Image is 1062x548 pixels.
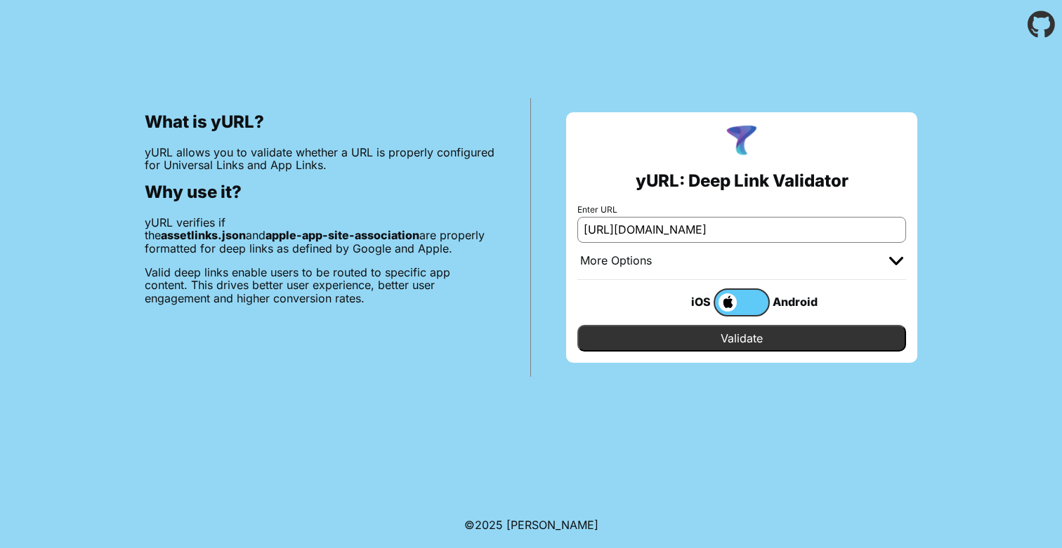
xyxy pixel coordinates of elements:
[464,502,598,548] footer: ©
[161,228,246,242] b: assetlinks.json
[475,518,503,532] span: 2025
[889,257,903,265] img: chevron
[506,518,598,532] a: Michael Ibragimchayev's Personal Site
[145,266,495,305] p: Valid deep links enable users to be routed to specific app content. This drives better user exper...
[577,205,906,215] label: Enter URL
[580,254,652,268] div: More Options
[265,228,419,242] b: apple-app-site-association
[723,123,760,160] img: yURL Logo
[145,112,495,132] h2: What is yURL?
[577,217,906,242] input: e.g. https://app.chayev.com/xyx
[145,146,495,172] p: yURL allows you to validate whether a URL is properly configured for Universal Links and App Links.
[636,171,848,191] h2: yURL: Deep Link Validator
[577,325,906,352] input: Validate
[770,293,826,311] div: Android
[145,182,495,202] h2: Why use it?
[657,293,714,311] div: iOS
[145,216,495,255] p: yURL verifies if the and are properly formatted for deep links as defined by Google and Apple.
